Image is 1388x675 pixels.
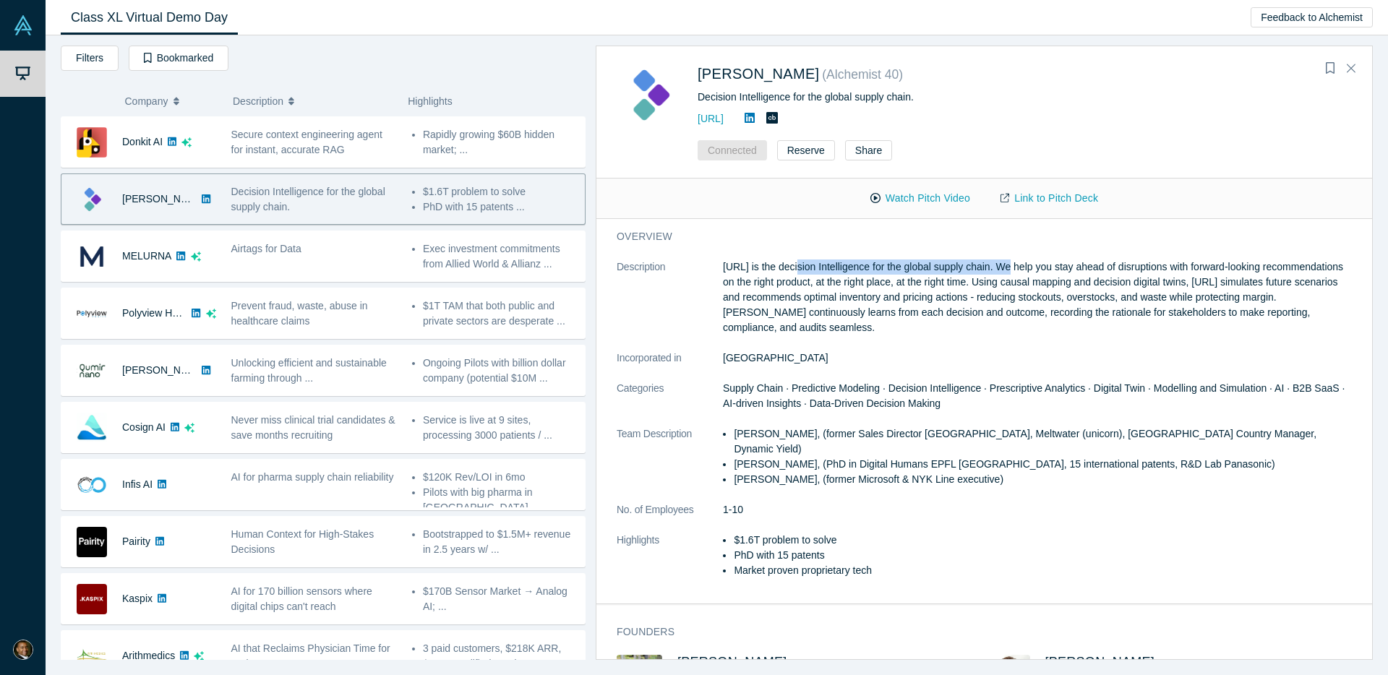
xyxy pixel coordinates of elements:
[231,243,301,254] span: Airtags for Data
[122,593,153,604] a: Kaspix
[423,584,578,614] li: $170B Sensor Market → Analog AI; ...
[61,1,238,35] a: Class XL Virtual Demo Day
[77,584,107,614] img: Kaspix's Logo
[77,184,107,215] img: Kimaru AI's Logo
[423,184,578,199] li: $1.6T problem to solve
[233,86,393,116] button: Description
[233,86,283,116] span: Description
[231,300,368,327] span: Prevent fraud, waste, abuse in healthcare claims
[1320,59,1340,79] button: Bookmark
[423,241,578,272] li: Exec investment commitments from Allied World & Allianz ...
[855,186,985,211] button: Watch Pitch Video
[617,533,723,593] dt: Highlights
[122,650,175,661] a: Arithmedics
[723,351,1352,366] dd: [GEOGRAPHIC_DATA]
[985,186,1113,211] a: Link to Pitch Deck
[1251,7,1373,27] button: Feedback to Alchemist
[423,470,578,485] li: $120K Rev/LOI in 6mo
[122,250,171,262] a: MELURNA
[617,502,723,533] dt: No. of Employees
[231,129,382,155] span: Secure context engineering agent for instant, accurate RAG
[734,472,1352,487] li: [PERSON_NAME], (former Microsoft & NYK Line executive)
[822,67,903,82] small: ( Alchemist 40 )
[122,364,205,376] a: [PERSON_NAME]
[723,382,1345,409] span: Supply Chain · Predictive Modeling · Decision Intelligence · Prescriptive Analytics · Digital Twi...
[408,95,452,107] span: Highlights
[77,298,107,329] img: Polyview Health's Logo
[734,548,1352,563] li: PhD with 15 patents
[122,536,150,547] a: Pairity
[723,259,1352,335] p: [URL] is the decision Intelligence for the global supply chain. We help you stay ahead of disrupt...
[122,478,153,490] a: Infis AI
[77,527,107,557] img: Pairity's Logo
[734,563,1352,578] li: Market proven proprietary tech
[231,414,395,441] span: Never miss clinical trial candidates & save months recruiting
[125,86,218,116] button: Company
[617,426,723,502] dt: Team Description
[617,624,1332,640] h3: Founders
[698,90,1180,105] div: Decision Intelligence for the global supply chain.
[1045,655,1155,669] a: [PERSON_NAME]
[423,199,578,215] li: PhD with 15 patents ...
[617,381,723,426] dt: Categories
[77,470,107,500] img: Infis AI's Logo
[231,357,387,384] span: Unlocking efficient and sustainable farming through ...
[194,651,204,661] svg: dsa ai sparkles
[122,136,163,147] a: Donkit AI
[617,351,723,381] dt: Incorporated in
[423,356,578,386] li: Ongoing Pilots with billion dollar company (potential $10M ...
[231,585,372,612] span: AI for 170 billion sensors where digital chips can't reach
[617,229,1332,244] h3: overview
[423,527,578,557] li: Bootstrapped to $1.5M+ revenue in 2.5 years w/ ...
[77,241,107,272] img: MELURNA's Logo
[677,655,787,669] a: [PERSON_NAME]
[61,46,119,71] button: Filters
[77,641,107,671] img: Arithmedics's Logo
[231,642,390,669] span: AI that Reclaims Physician Time for Patients
[191,251,201,262] svg: dsa ai sparkles
[423,127,578,158] li: Rapidly growing $60B hidden market; ...
[181,137,192,147] svg: dsa ai sparkles
[698,113,724,124] a: [URL]
[184,423,194,433] svg: dsa ai sparkles
[1340,57,1362,80] button: Close
[122,307,194,319] a: Polyview Health
[734,533,1352,548] li: $1.6T problem to solve
[231,471,394,483] span: AI for pharma supply chain reliability
[13,640,33,660] img: Juan Scarlett's Account
[617,62,682,128] img: Kimaru AI's Logo
[77,413,107,443] img: Cosign AI's Logo
[723,502,1352,517] dd: 1-10
[698,66,819,82] a: [PERSON_NAME]
[231,528,374,555] span: Human Context for High-Stakes Decisions
[423,413,578,443] li: Service is live at 9 sites, processing 3000 patients / ...
[77,356,107,386] img: Qumir Nano's Logo
[423,641,578,671] li: 3 paid customers, $218K ARR, $5M+ Qualified Leads ...
[231,186,385,212] span: Decision Intelligence for the global supply chain.
[129,46,228,71] button: Bookmarked
[845,140,892,160] button: Share
[698,140,767,160] button: Connected
[122,421,166,433] a: Cosign AI
[777,140,835,160] button: Reserve
[206,309,216,319] svg: dsa ai sparkles
[734,426,1352,457] li: [PERSON_NAME], (former Sales Director [GEOGRAPHIC_DATA], Meltwater (unicorn), [GEOGRAPHIC_DATA] C...
[423,298,578,329] li: $1T TAM that both public and private sectors are desperate ...
[77,127,107,158] img: Donkit AI's Logo
[122,193,205,205] a: [PERSON_NAME]
[423,485,578,515] li: Pilots with big pharma in [GEOGRAPHIC_DATA] ...
[125,86,168,116] span: Company
[734,457,1352,472] li: [PERSON_NAME], (PhD in Digital Humans EPFL [GEOGRAPHIC_DATA], 15 international patents, R&D Lab P...
[13,15,33,35] img: Alchemist Vault Logo
[617,259,723,351] dt: Description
